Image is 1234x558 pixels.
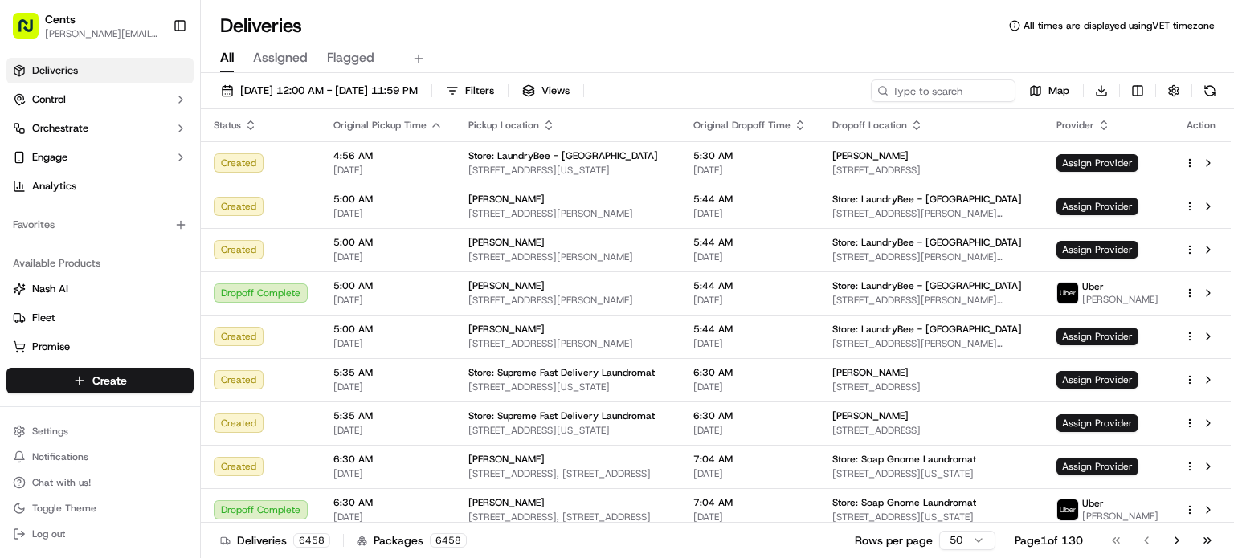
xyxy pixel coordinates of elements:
[333,236,443,249] span: 5:00 AM
[327,48,374,67] span: Flagged
[333,294,443,307] span: [DATE]
[832,236,1022,249] span: Store: LaundryBee - [GEOGRAPHIC_DATA]
[468,164,668,177] span: [STREET_ADDRESS][US_STATE]
[333,279,443,292] span: 5:00 AM
[832,467,1032,480] span: [STREET_ADDRESS][US_STATE]
[333,366,443,379] span: 5:35 AM
[32,450,88,463] span: Notifications
[6,173,194,199] a: Analytics
[6,368,194,393] button: Create
[6,250,194,276] div: Available Products
[45,27,160,40] button: [PERSON_NAME][EMAIL_ADDRESS][PERSON_NAME][DOMAIN_NAME]
[693,409,807,422] span: 6:30 AM
[693,149,807,162] span: 5:30 AM
[333,511,443,523] span: [DATE]
[832,164,1032,177] span: [STREET_ADDRESS]
[1056,154,1138,172] span: Assign Provider
[468,149,658,162] span: Store: LaundryBee - [GEOGRAPHIC_DATA]
[832,511,1032,523] span: [STREET_ADDRESS][US_STATE]
[1056,198,1138,215] span: Assign Provider
[6,212,194,238] div: Favorites
[6,87,194,112] button: Control
[468,236,545,249] span: [PERSON_NAME]
[832,337,1032,350] span: [STREET_ADDRESS][PERSON_NAME][US_STATE]
[468,119,539,132] span: Pickup Location
[32,179,76,193] span: Analytics
[515,79,577,102] button: Views
[214,79,425,102] button: [DATE] 12:00 AM - [DATE] 11:59 PM
[468,467,668,480] span: [STREET_ADDRESS], [STREET_ADDRESS]
[293,533,330,548] div: 6458
[693,164,807,177] span: [DATE]
[92,373,127,389] span: Create
[1056,371,1138,389] span: Assign Provider
[468,279,545,292] span: [PERSON_NAME]
[333,337,443,350] span: [DATE]
[32,476,91,489] span: Chat with us!
[32,311,55,325] span: Fleet
[693,366,807,379] span: 6:30 AM
[1022,79,1077,102] button: Map
[1056,328,1138,345] span: Assign Provider
[32,63,78,78] span: Deliveries
[832,424,1032,437] span: [STREET_ADDRESS]
[1082,497,1104,510] span: Uber
[45,11,76,27] button: Cents
[333,164,443,177] span: [DATE]
[468,424,668,437] span: [STREET_ADDRESS][US_STATE]
[1056,119,1094,132] span: Provider
[832,207,1032,220] span: [STREET_ADDRESS][PERSON_NAME][US_STATE]
[333,323,443,336] span: 5:00 AM
[693,236,807,249] span: 5:44 AM
[333,409,443,422] span: 5:35 AM
[693,279,807,292] span: 5:44 AM
[6,420,194,442] button: Settings
[6,497,194,519] button: Toggle Theme
[832,381,1032,393] span: [STREET_ADDRESS]
[693,511,807,523] span: [DATE]
[333,193,443,206] span: 5:00 AM
[6,334,194,360] button: Promise
[220,532,330,548] div: Deliveries
[541,83,570,98] span: Views
[693,337,807,350] span: [DATE]
[439,79,501,102] button: Filters
[253,48,308,67] span: Assigned
[468,381,668,393] span: [STREET_ADDRESS][US_STATE]
[13,311,187,325] a: Fleet
[6,523,194,545] button: Log out
[468,453,545,466] span: [PERSON_NAME]
[32,150,67,165] span: Engage
[333,250,443,263] span: [DATE]
[693,323,807,336] span: 5:44 AM
[333,119,427,132] span: Original Pickup Time
[468,294,668,307] span: [STREET_ADDRESS][PERSON_NAME]
[468,250,668,263] span: [STREET_ADDRESS][PERSON_NAME]
[32,502,96,515] span: Toggle Theme
[32,121,88,136] span: Orchestrate
[32,340,70,354] span: Promise
[240,83,418,98] span: [DATE] 12:00 AM - [DATE] 11:59 PM
[693,250,807,263] span: [DATE]
[832,496,976,509] span: Store: Soap Gnome Laundromat
[832,366,909,379] span: [PERSON_NAME]
[832,193,1022,206] span: Store: LaundryBee - [GEOGRAPHIC_DATA]
[333,424,443,437] span: [DATE]
[333,381,443,393] span: [DATE]
[1056,414,1138,432] span: Assign Provider
[468,496,545,509] span: [PERSON_NAME]
[1082,293,1158,306] span: [PERSON_NAME]
[832,149,909,162] span: [PERSON_NAME]
[468,337,668,350] span: [STREET_ADDRESS][PERSON_NAME]
[13,340,187,354] a: Promise
[6,471,194,494] button: Chat with us!
[693,453,807,466] span: 7:04 AM
[1056,241,1138,259] span: Assign Provider
[6,305,194,331] button: Fleet
[1199,79,1221,102] button: Refresh
[6,6,166,45] button: Cents[PERSON_NAME][EMAIL_ADDRESS][PERSON_NAME][DOMAIN_NAME]
[333,467,443,480] span: [DATE]
[832,294,1032,307] span: [STREET_ADDRESS][PERSON_NAME][US_STATE]
[220,13,302,39] h1: Deliveries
